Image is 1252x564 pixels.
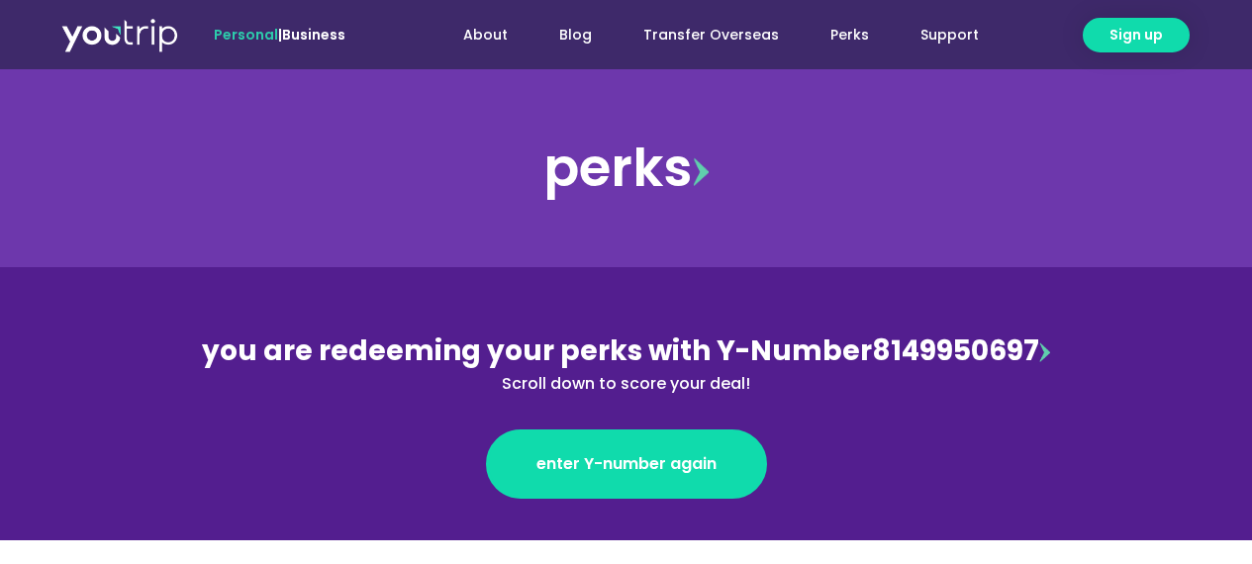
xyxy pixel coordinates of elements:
nav: Menu [399,17,1005,53]
span: | [214,25,345,45]
span: Personal [214,25,278,45]
div: Scroll down to score your deal! [197,372,1056,396]
a: enter Y-number again [486,429,767,499]
span: Sign up [1109,25,1163,46]
a: Sign up [1083,18,1190,52]
a: About [437,17,533,53]
a: Business [282,25,345,45]
a: Support [895,17,1005,53]
a: Blog [533,17,618,53]
span: you are redeeming your perks with Y-Number [202,331,872,370]
span: enter Y-number again [536,452,717,476]
div: 8149950697 [197,330,1056,396]
a: Perks [805,17,895,53]
a: Transfer Overseas [618,17,805,53]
